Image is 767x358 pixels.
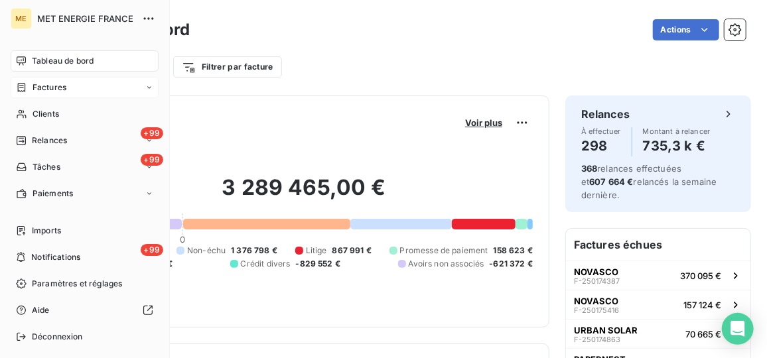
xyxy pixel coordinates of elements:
[680,270,721,281] span: 370 095 €
[566,319,750,348] button: URBAN SOLARF-25017486370 665 €
[465,117,502,128] span: Voir plus
[566,290,750,319] button: NOVASCOF-250175416157 124 €
[11,77,159,98] a: Factures
[32,331,83,343] span: Déconnexion
[141,244,163,256] span: +99
[32,278,122,290] span: Paramètres et réglages
[581,106,630,122] h6: Relances
[581,135,621,156] h4: 298
[11,50,159,72] a: Tableau de bord
[33,161,60,173] span: Tâches
[400,245,488,257] span: Promesse de paiement
[643,135,711,156] h4: 735,3 k €
[31,251,80,263] span: Notifications
[11,220,159,241] a: Imports
[180,234,185,245] span: 0
[75,174,533,214] h2: 3 289 465,00 €
[409,258,484,270] span: Avoirs non associés
[32,55,94,67] span: Tableau de bord
[241,258,291,270] span: Crédit divers
[37,13,134,24] span: MET ENERGIE FRANCE
[489,258,533,270] span: -621 372 €
[581,127,621,135] span: À effectuer
[722,313,754,345] div: Open Intercom Messenger
[574,306,619,314] span: F-250175416
[11,130,159,151] a: +99Relances
[32,135,67,147] span: Relances
[574,325,638,335] span: URBAN SOLAR
[494,245,533,257] span: 158 623 €
[685,329,721,339] span: 70 665 €
[566,261,750,290] button: NOVASCOF-250174387370 095 €
[32,304,50,316] span: Aide
[643,127,711,135] span: Montant à relancer
[11,156,159,178] a: +99Tâches
[173,56,282,78] button: Filtrer par facture
[332,245,372,257] span: 867 991 €
[461,117,506,129] button: Voir plus
[187,245,226,257] span: Non-échu
[141,127,163,139] span: +99
[141,154,163,166] span: +99
[33,188,73,200] span: Paiements
[581,163,717,200] span: relances effectuées et relancés la semaine dernière.
[11,8,32,29] div: ME
[574,296,618,306] span: NOVASCO
[589,176,633,187] span: 607 664 €
[653,19,719,40] button: Actions
[683,300,721,310] span: 157 124 €
[574,267,618,277] span: NOVASCO
[574,277,620,285] span: F-250174387
[33,82,66,93] span: Factures
[566,229,750,261] h6: Factures échues
[306,245,327,257] span: Litige
[33,108,59,120] span: Clients
[11,273,159,294] a: Paramètres et réglages
[574,335,620,343] span: F-250174863
[11,300,159,321] a: Aide
[32,225,61,237] span: Imports
[11,103,159,125] a: Clients
[581,163,597,174] span: 368
[11,183,159,204] a: Paiements
[296,258,341,270] span: -829 552 €
[231,245,277,257] span: 1 376 798 €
